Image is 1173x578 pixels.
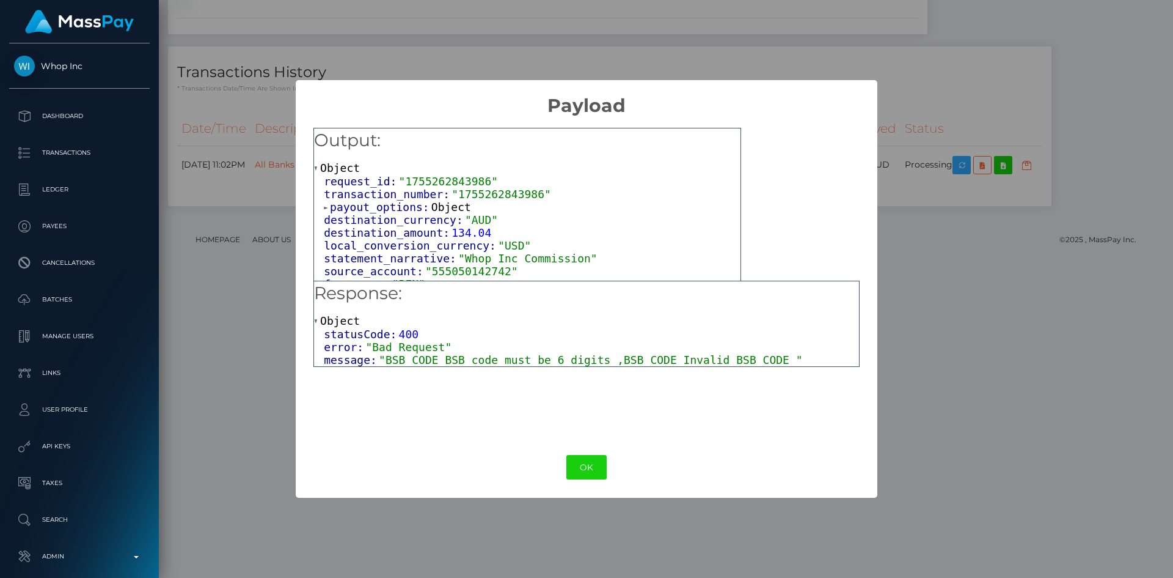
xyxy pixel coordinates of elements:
[296,80,877,117] h2: Payload
[14,511,145,529] p: Search
[14,291,145,309] p: Batches
[320,161,360,174] span: Object
[566,455,607,480] button: OK
[324,341,365,354] span: error:
[14,437,145,456] p: API Keys
[14,364,145,382] p: Links
[451,188,551,201] span: "1755262843986"
[314,281,859,306] h5: Response:
[392,278,425,291] span: "BEN"
[14,107,145,125] p: Dashboard
[324,265,425,278] span: source_account:
[314,128,740,153] h5: Output:
[324,226,451,239] span: destination_amount:
[14,401,145,419] p: User Profile
[365,341,451,354] span: "Bad Request"
[324,278,392,291] span: fee_payer:
[14,144,145,162] p: Transactions
[324,252,458,265] span: statement_narrative:
[14,180,145,199] p: Ledger
[14,217,145,235] p: Payees
[458,252,597,265] span: "Whop Inc Commission"
[324,175,398,188] span: request_id:
[324,328,398,341] span: statusCode:
[498,239,531,252] span: "USD"
[14,56,35,76] img: Whop Inc
[324,239,498,252] span: local_conversion_currency:
[431,201,471,213] span: Object
[9,61,150,72] span: Whop Inc
[324,188,451,201] span: transaction_number:
[14,327,145,346] p: Manage Users
[14,474,145,492] p: Taxes
[14,547,145,566] p: Admin
[379,354,803,366] span: "BSB CODE BSB code must be 6 digits ,BSB CODE Invalid BSB CODE "
[399,328,419,341] span: 400
[25,10,134,34] img: MassPay Logo
[324,354,379,366] span: message:
[324,213,465,226] span: destination_currency:
[425,265,518,278] span: "555050142742"
[320,314,360,327] span: Object
[451,226,491,239] span: 134.04
[399,175,499,188] span: "1755262843986"
[465,213,498,226] span: "AUD"
[14,254,145,272] p: Cancellations
[330,201,431,213] span: payout_options:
